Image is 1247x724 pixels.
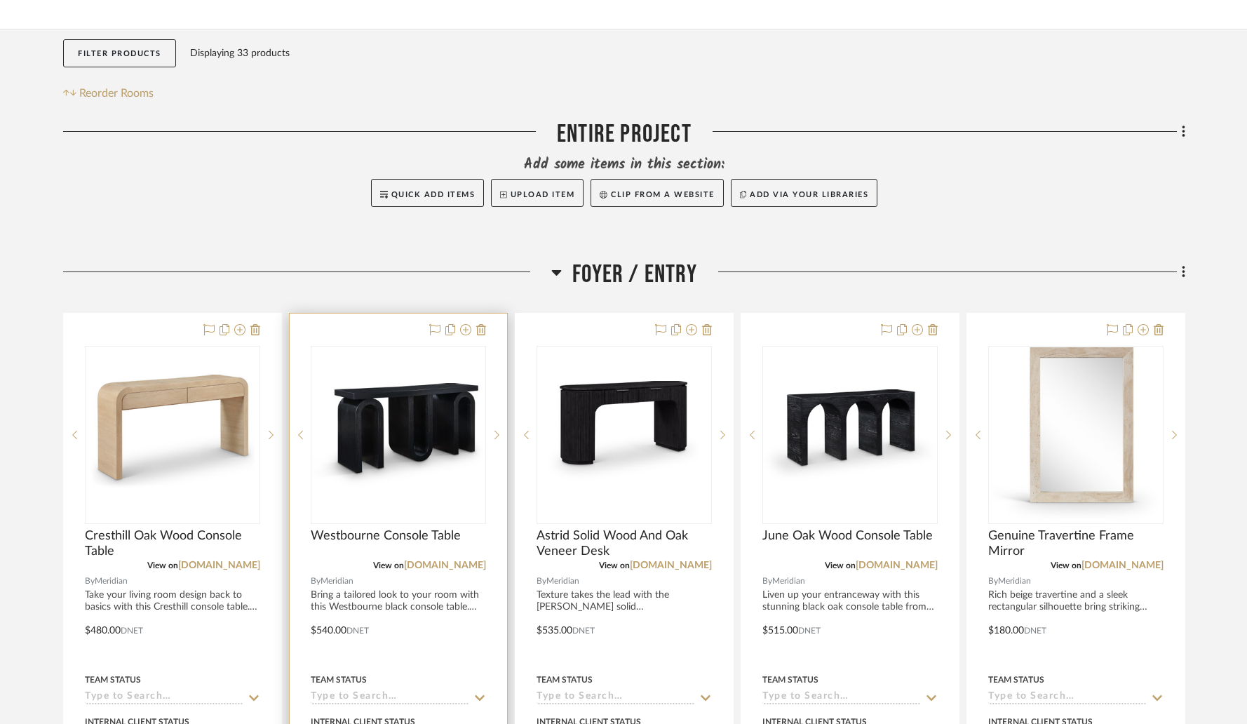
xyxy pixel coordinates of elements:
[371,179,485,207] button: Quick Add Items
[321,575,353,588] span: Meridian
[1081,561,1164,570] a: [DOMAIN_NAME]
[311,528,461,544] span: Westbourne Console Table
[988,575,998,588] span: By
[63,85,154,102] button: Reorder Rooms
[998,575,1031,588] span: Meridian
[86,375,259,497] img: Cresthill Oak Wood Console Table
[825,561,856,570] span: View on
[537,528,712,559] span: Astrid Solid Wood And Oak Veneer Desk
[591,179,723,207] button: Clip from a website
[85,691,243,704] input: Type to Search…
[86,347,259,523] div: 0
[85,528,260,559] span: Cresthill Oak Wood Console Table
[572,260,697,290] span: Foyer / Entry
[856,561,938,570] a: [DOMAIN_NAME]
[762,528,933,544] span: June Oak Wood Console Table
[764,389,936,481] img: June Oak Wood Console Table
[373,561,404,570] span: View on
[537,347,711,523] div: 0
[178,561,260,570] a: [DOMAIN_NAME]
[491,179,584,207] button: Upload Item
[772,575,805,588] span: Meridian
[762,691,921,704] input: Type to Search…
[63,39,176,68] button: Filter Products
[630,561,712,570] a: [DOMAIN_NAME]
[988,673,1044,686] div: Team Status
[147,561,178,570] span: View on
[992,347,1161,523] img: Genuine Travertine Frame Mirror
[95,575,128,588] span: Meridian
[538,381,710,490] img: Astrid Solid Wood And Oak Veneer Desk
[190,39,290,67] div: Displaying 33 products
[404,561,486,570] a: [DOMAIN_NAME]
[79,85,154,102] span: Reorder Rooms
[537,575,546,588] span: By
[988,528,1164,559] span: Genuine Travertine Frame Mirror
[537,673,593,686] div: Team Status
[391,191,476,199] span: Quick Add Items
[762,673,818,686] div: Team Status
[762,575,772,588] span: By
[311,575,321,588] span: By
[85,673,141,686] div: Team Status
[731,179,878,207] button: Add via your libraries
[311,673,367,686] div: Team Status
[311,347,485,523] div: 0
[85,575,95,588] span: By
[63,155,1185,175] div: Add some items in this section:
[546,575,579,588] span: Meridian
[599,561,630,570] span: View on
[1051,561,1081,570] span: View on
[988,691,1147,704] input: Type to Search…
[312,383,485,487] img: Westbourne Console Table
[763,347,937,523] div: 0
[311,691,469,704] input: Type to Search…
[537,691,695,704] input: Type to Search…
